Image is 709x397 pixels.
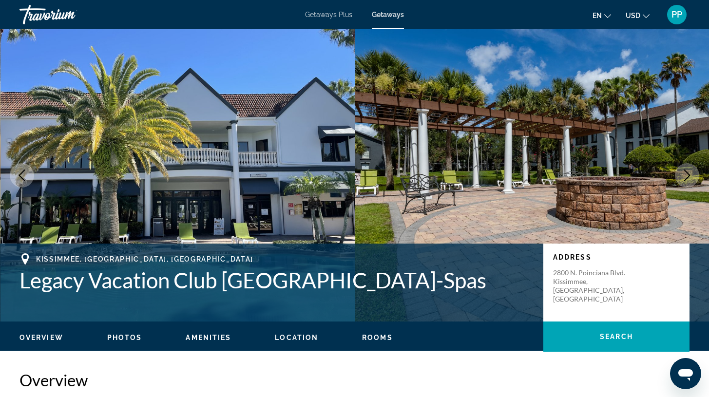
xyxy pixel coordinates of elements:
[664,4,690,25] button: User Menu
[19,334,63,341] span: Overview
[670,358,701,389] iframe: Кнопка запуска окна обмена сообщениями
[107,333,142,342] button: Photos
[372,11,404,19] a: Getaways
[10,163,34,188] button: Previous image
[593,8,611,22] button: Change language
[671,10,682,19] span: PP
[600,333,633,340] span: Search
[626,8,650,22] button: Change currency
[275,333,318,342] button: Location
[19,267,534,293] h1: Legacy Vacation Club [GEOGRAPHIC_DATA]-Spas
[543,321,690,352] button: Search
[553,253,680,261] p: Address
[19,370,690,390] h2: Overview
[36,255,253,263] span: Kissimmee, [GEOGRAPHIC_DATA], [GEOGRAPHIC_DATA]
[305,11,352,19] a: Getaways Plus
[186,334,231,341] span: Amenities
[19,2,117,27] a: Travorium
[19,333,63,342] button: Overview
[362,333,393,342] button: Rooms
[675,163,699,188] button: Next image
[626,12,640,19] span: USD
[186,333,231,342] button: Amenities
[553,268,631,303] p: 2800 N. Poinciana Blvd. Kissimmee, [GEOGRAPHIC_DATA], [GEOGRAPHIC_DATA]
[593,12,602,19] span: en
[275,334,318,341] span: Location
[362,334,393,341] span: Rooms
[107,334,142,341] span: Photos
